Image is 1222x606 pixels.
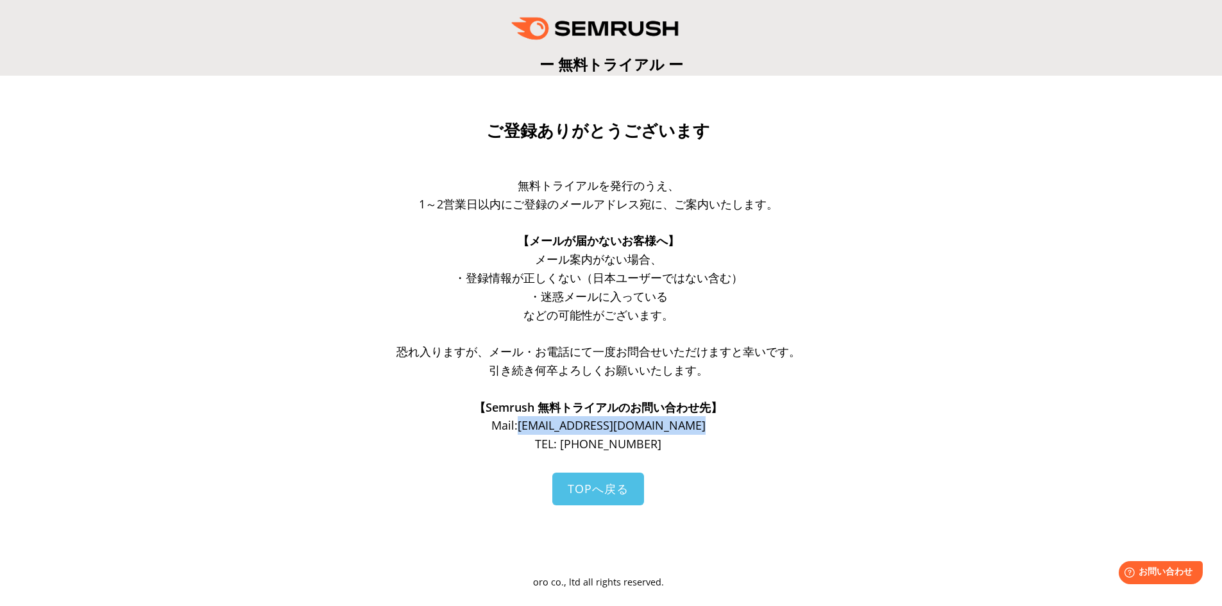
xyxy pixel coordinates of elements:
[523,307,674,323] span: などの可能性がございます。
[568,481,629,496] span: TOPへ戻る
[535,436,661,451] span: TEL: [PHONE_NUMBER]
[533,576,664,588] span: oro co., ltd all rights reserved.
[529,289,668,304] span: ・迷惑メールに入っている
[489,362,708,378] span: 引き続き何卒よろしくお願いいたします。
[396,344,801,359] span: 恐れ入りますが、メール・お電話にて一度お問合せいただけますと幸いです。
[518,233,679,248] span: 【メールが届かないお客様へ】
[486,121,710,140] span: ご登録ありがとうございます
[454,270,743,285] span: ・登録情報が正しくない（日本ユーザーではない含む）
[552,473,644,505] a: TOPへ戻る
[518,178,679,193] span: 無料トライアルを発行のうえ、
[535,251,662,267] span: メール案内がない場合、
[419,196,778,212] span: 1～2営業日以内にご登録のメールアドレス宛に、ご案内いたします。
[491,417,706,433] span: Mail: [EMAIL_ADDRESS][DOMAIN_NAME]
[1108,556,1208,592] iframe: Help widget launcher
[539,54,683,74] span: ー 無料トライアル ー
[474,400,722,415] span: 【Semrush 無料トライアルのお問い合わせ先】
